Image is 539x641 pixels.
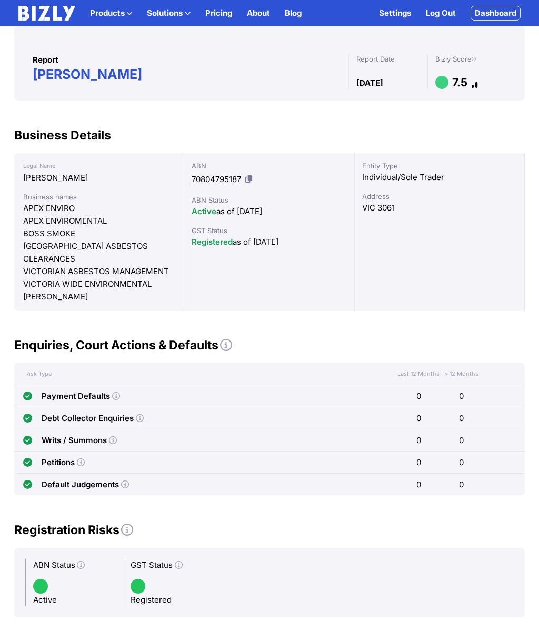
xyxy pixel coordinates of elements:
[131,559,213,572] div: GST Status
[397,407,440,429] div: 0
[435,54,486,64] div: Bizly Score
[23,215,175,227] div: APEX ENVIROMENTAL
[362,161,517,171] div: Entity Type
[440,370,483,377] div: > 12 Months
[397,452,440,473] div: 0
[192,195,347,205] div: ABN Status
[14,127,525,144] h2: Business Details
[356,77,420,89] div: [DATE]
[33,54,348,66] div: Report
[397,429,440,451] div: 0
[192,205,347,218] div: as of [DATE]
[23,265,175,278] div: VICTORIAN ASBESTOS MANAGEMENT
[397,474,440,495] div: 0
[90,7,133,19] button: Products
[452,75,467,89] h1: 7.5
[23,291,175,303] div: [PERSON_NAME]
[440,407,483,429] div: 0
[426,7,456,19] a: Log Out
[147,7,191,19] button: Solutions
[192,161,347,171] div: ABN
[23,202,175,215] div: APEX ENVIRO
[23,240,175,265] div: [GEOGRAPHIC_DATA] ASBESTOS CLEARANCES
[42,390,110,403] div: Payment Defaults
[379,7,411,19] a: Settings
[285,7,302,19] a: Blog
[362,202,517,214] div: VIC 3061
[440,429,483,451] div: 0
[356,54,420,64] div: Report Date
[362,191,517,202] div: Address
[123,559,221,606] div: Registered
[23,192,175,202] div: Business names
[42,412,134,425] div: Debt Collector Enquiries
[42,434,107,447] div: Writs / Summons
[23,278,175,291] div: VICTORIA WIDE ENVIRONMENTAL
[23,227,175,240] div: BOSS SMOKE
[14,337,525,354] h2: Enquiries, Court Actions & Defaults
[23,161,175,172] div: Legal Name
[14,522,525,538] h2: Registration Risks
[205,7,232,19] a: Pricing
[14,370,397,377] div: Risk Type
[192,237,233,247] span: Registered
[33,66,348,82] h1: [PERSON_NAME]
[397,370,440,377] div: Last 12 Months
[192,206,216,216] span: Active
[247,7,270,19] a: About
[440,452,483,473] div: 0
[440,385,483,407] div: 0
[23,172,175,184] div: [PERSON_NAME]
[192,225,347,236] div: GST Status
[471,6,521,21] a: Dashboard
[33,559,116,572] div: ABN Status
[42,456,75,469] div: Petitions
[192,174,241,184] span: 70804795187
[440,474,483,495] div: 0
[192,236,347,248] div: as of [DATE]
[25,559,123,606] div: Active
[362,171,517,184] div: Individual/Sole Trader
[397,385,440,407] div: 0
[42,478,119,491] div: Default Judgements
